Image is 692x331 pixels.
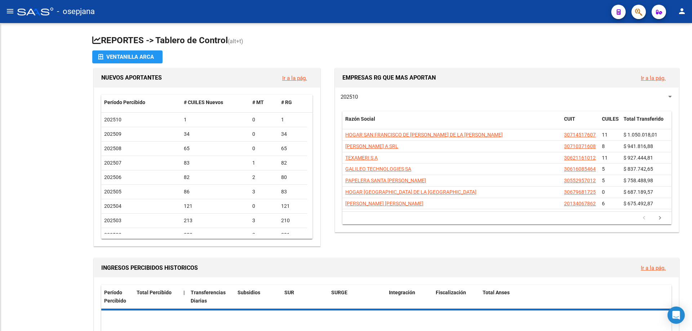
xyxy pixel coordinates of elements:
span: 5 [602,178,605,183]
div: 2 [252,173,275,182]
h1: REPORTES -> Tablero de Control [92,35,680,47]
span: NUEVOS APORTANTES [101,74,162,81]
div: 83 [184,159,247,167]
span: Subsidios [238,290,260,295]
div: 121 [281,202,304,210]
datatable-header-cell: SURGE [328,285,386,309]
span: 202508 [104,146,121,151]
span: Período Percibido [104,99,145,105]
span: 11 [602,132,608,138]
span: 30714517607 [564,132,596,138]
span: $ 941.816,88 [624,143,653,149]
span: 202506 [104,174,121,180]
span: 11 [602,155,608,161]
div: 0 [252,116,275,124]
span: Fiscalización [436,290,466,295]
span: # RG [281,99,292,105]
span: [PERSON_NAME] A SRL [345,143,398,149]
span: 6 [602,201,605,206]
span: Total Percibido [137,290,172,295]
datatable-header-cell: SUR [281,285,328,309]
datatable-header-cell: Total Transferido [621,111,671,135]
a: go to previous page [637,214,651,222]
div: 3 [252,216,275,225]
div: 82 [184,173,247,182]
div: 1 [184,116,247,124]
span: $ 687.189,57 [624,189,653,195]
div: 0 [252,202,275,210]
div: 281 [281,231,304,239]
span: 8 [602,143,605,149]
div: 82 [281,159,304,167]
a: go to next page [653,214,667,222]
span: 30710371608 [564,143,596,149]
datatable-header-cell: # MT [249,95,278,110]
span: 30616085464 [564,166,596,172]
div: Ventanilla ARCA [98,50,157,63]
span: $ 675.492,87 [624,201,653,206]
div: 0 [252,144,275,153]
span: 20134067862 [564,201,596,206]
span: 202505 [104,189,121,194]
span: 5 [602,166,605,172]
div: 0 [252,130,275,138]
span: SURGE [331,290,347,295]
span: 202504 [104,203,121,209]
div: 1 [252,159,275,167]
div: 86 [184,188,247,196]
span: (alt+t) [228,38,243,45]
span: # MT [252,99,264,105]
a: Ir a la pág. [641,265,666,271]
datatable-header-cell: | [181,285,188,309]
button: Ventanilla ARCA [92,50,163,63]
span: HOGAR SAN FRANCISCO DE [PERSON_NAME] DE LA [PERSON_NAME] [345,132,503,138]
datatable-header-cell: Integración [386,285,433,309]
div: 2 [252,231,275,239]
span: 202509 [104,131,121,137]
div: 213 [184,216,247,225]
datatable-header-cell: CUILES [599,111,621,135]
button: Ir a la pág. [635,261,671,274]
div: 65 [281,144,304,153]
div: 65 [184,144,247,153]
span: 202502 [104,232,121,238]
div: 3 [252,188,275,196]
datatable-header-cell: CUIT [561,111,599,135]
a: Ir a la pág. [282,75,307,81]
button: Ir a la pág. [276,71,313,85]
datatable-header-cell: Período Percibido [101,285,134,309]
div: 34 [184,130,247,138]
mat-icon: person [678,7,686,15]
span: - osepjana [57,4,95,19]
datatable-header-cell: Transferencias Diarias [188,285,235,309]
button: Ir a la pág. [635,71,671,85]
span: 0 [602,189,605,195]
span: EMPRESAS RG QUE MAS APORTAN [342,74,436,81]
span: 202503 [104,218,121,223]
mat-icon: menu [6,7,14,15]
span: $ 837.742,65 [624,166,653,172]
span: $ 927.444,81 [624,155,653,161]
span: 202510 [104,117,121,122]
span: CUIT [564,116,575,122]
span: $ 1.050.018,01 [624,132,657,138]
span: Total Transferido [624,116,664,122]
span: | [183,290,185,295]
span: CUILES [602,116,619,122]
span: $ 758.488,98 [624,178,653,183]
span: Integración [389,290,415,295]
span: Razón Social [345,116,375,122]
datatable-header-cell: # CUILES Nuevos [181,95,250,110]
span: [PERSON_NAME] [PERSON_NAME] [345,201,423,206]
datatable-header-cell: Período Percibido [101,95,181,110]
span: 30552957012 [564,178,596,183]
span: 30621161012 [564,155,596,161]
div: 83 [281,188,304,196]
span: TEXAMERI S A [345,155,378,161]
datatable-header-cell: # RG [278,95,307,110]
div: 1 [281,116,304,124]
a: Ir a la pág. [641,75,666,81]
datatable-header-cell: Total Percibido [134,285,181,309]
div: 121 [184,202,247,210]
span: PAPELERA SANTA [PERSON_NAME] [345,178,426,183]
